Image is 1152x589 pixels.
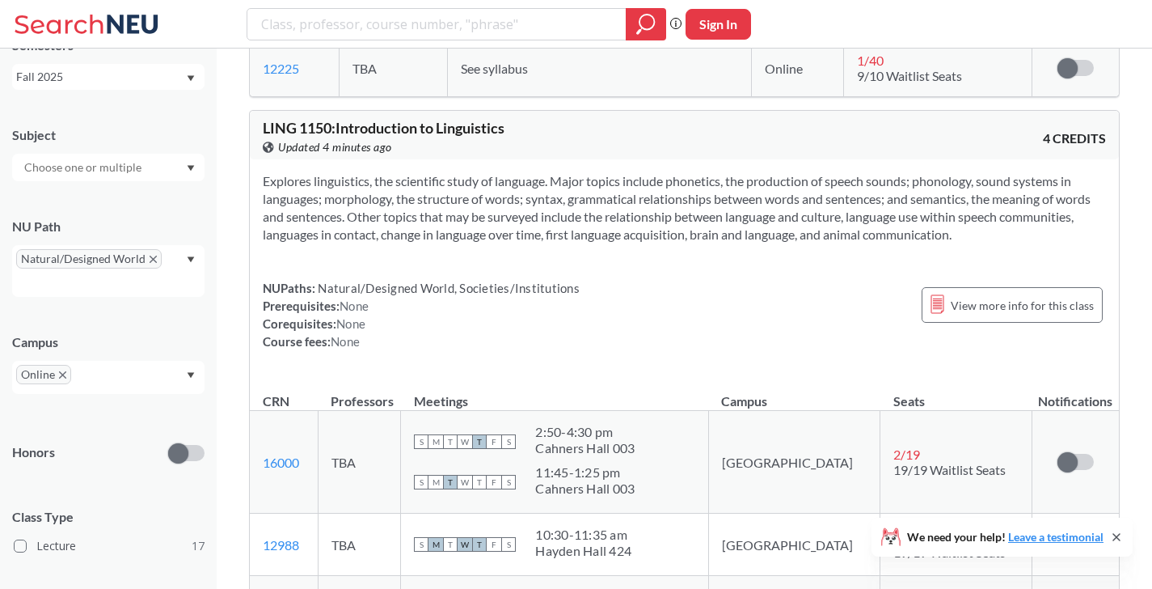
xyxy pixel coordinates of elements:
div: magnifying glass [626,8,666,40]
span: T [472,537,487,552]
div: Subject [12,126,205,144]
span: Updated 4 minutes ago [278,138,392,156]
div: 11:45 - 1:25 pm [535,464,635,481]
div: 10:30 - 11:35 am [535,527,631,543]
span: T [472,475,487,489]
a: Leave a testimonial [1008,530,1103,544]
div: Campus [12,333,205,351]
span: S [501,537,516,552]
section: Explores linguistics, the scientific study of language. Major topics include phonetics, the produ... [263,172,1106,244]
th: Professors [318,376,400,411]
span: M [428,434,443,449]
div: Natural/Designed WorldX to remove pillDropdown arrow [12,245,205,297]
th: Campus [708,376,880,411]
td: [GEOGRAPHIC_DATA] [708,514,880,576]
div: Cahners Hall 003 [535,481,635,497]
div: 2:50 - 4:30 pm [535,424,635,440]
input: Choose one or multiple [16,158,152,177]
td: TBA [340,40,448,97]
span: LING 1150 : Introduction to Linguistics [263,119,504,137]
a: 16000 [263,455,299,470]
span: 2 / 19 [893,447,920,462]
svg: magnifying glass [636,13,656,36]
span: S [414,475,428,489]
svg: Dropdown arrow [187,256,195,263]
span: None [336,316,365,331]
span: S [501,475,516,489]
p: Honors [12,443,55,462]
svg: Dropdown arrow [187,165,195,172]
label: Lecture [14,536,205,557]
span: 1 / 40 [857,53,884,68]
td: TBA [318,411,400,514]
span: Natural/Designed WorldX to remove pill [16,249,162,269]
span: 4 CREDITS [1043,129,1106,147]
span: M [428,537,443,552]
span: 9/10 Waitlist Seats [857,68,962,83]
input: Class, professor, course number, "phrase" [260,11,614,38]
span: T [443,475,458,489]
span: We need your help! [907,532,1103,543]
span: 19/19 Waitlist Seats [893,462,1006,477]
span: Class Type [12,508,205,526]
div: Fall 2025Dropdown arrow [12,64,205,90]
div: Fall 2025 [16,68,185,86]
div: Dropdown arrow [12,154,205,181]
span: F [487,434,501,449]
span: F [487,475,501,489]
svg: X to remove pill [59,371,66,379]
span: 17 [192,537,205,555]
span: M [428,475,443,489]
span: S [414,434,428,449]
span: View more info for this class [951,295,1094,316]
span: T [443,537,458,552]
th: Seats [880,376,1032,411]
span: W [458,475,472,489]
th: Notifications [1032,376,1118,411]
td: Online [752,40,844,97]
span: T [443,434,458,449]
div: NU Path [12,218,205,235]
td: [GEOGRAPHIC_DATA] [708,411,880,514]
div: Cahners Hall 003 [535,440,635,456]
div: CRN [263,392,289,410]
span: OnlineX to remove pill [16,365,71,384]
th: Meetings [401,376,708,411]
div: OnlineX to remove pillDropdown arrow [12,361,205,394]
button: Sign In [686,9,751,40]
svg: Dropdown arrow [187,75,195,82]
span: None [340,299,369,313]
a: 12225 [263,61,299,76]
span: F [487,537,501,552]
svg: X to remove pill [150,256,157,263]
a: 12988 [263,537,299,553]
span: W [458,537,472,552]
div: Hayden Hall 424 [535,543,631,559]
span: W [458,434,472,449]
div: NUPaths: Prerequisites: Corequisites: Course fees: [263,279,580,350]
span: T [472,434,487,449]
svg: Dropdown arrow [187,372,195,379]
span: None [331,334,360,349]
span: S [501,434,516,449]
span: Natural/Designed World, Societies/Institutions [315,281,580,295]
span: S [414,537,428,552]
td: TBA [318,514,400,576]
span: See syllabus [461,61,528,76]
